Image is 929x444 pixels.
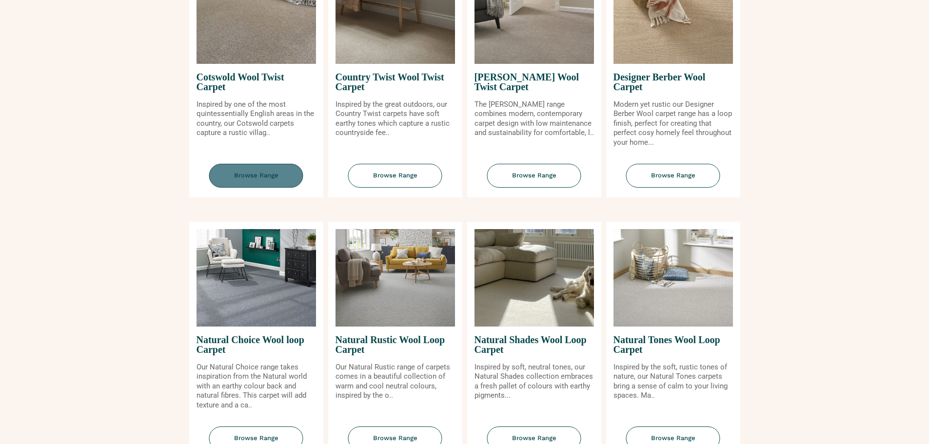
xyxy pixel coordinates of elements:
[487,164,581,188] span: Browse Range
[474,100,594,138] p: The [PERSON_NAME] range combines modern, contemporary carpet design with low maintenance and sust...
[613,64,733,100] span: Designer Berber Wool Carpet
[336,229,455,327] img: Natural Rustic Wool Loop Carpet
[474,327,594,363] span: Natural Shades Wool Loop Carpet
[209,164,303,188] span: Browse Range
[328,164,462,197] a: Browse Range
[474,363,594,401] p: Inspired by soft, neutral tones, our Natural Shades collection embraces a fresh pallet of colours...
[336,327,455,363] span: Natural Rustic Wool Loop Carpet
[348,164,442,188] span: Browse Range
[197,327,316,363] span: Natural Choice Wool loop Carpet
[336,100,455,138] p: Inspired by the great outdoors, our Country Twist carpets have soft earthy tones which capture a ...
[626,164,720,188] span: Browse Range
[613,100,733,148] p: Modern yet rustic our Designer Berber Wool carpet range has a loop finish, perfect for creating t...
[474,229,594,327] img: Natural Shades Wool Loop Carpet
[606,164,740,197] a: Browse Range
[613,363,733,401] p: Inspired by the soft, rustic tones of nature, our Natural Tones carpets bring a sense of calm to ...
[336,363,455,401] p: Our Natural Rustic range of carpets comes in a beautiful collection of warm and cool neutral colo...
[474,64,594,100] span: [PERSON_NAME] Wool Twist Carpet
[197,100,316,138] p: Inspired by one of the most quintessentially English areas in the country, our Cotswold carpets c...
[613,229,733,327] img: Natural Tones Wool Loop Carpet
[467,164,601,197] a: Browse Range
[336,64,455,100] span: Country Twist Wool Twist Carpet
[197,64,316,100] span: Cotswold Wool Twist Carpet
[189,164,323,197] a: Browse Range
[613,327,733,363] span: Natural Tones Wool Loop Carpet
[197,229,316,327] img: Natural Choice Wool loop Carpet
[197,363,316,410] p: Our Natural Choice range takes inspiration from the Natural world with an earthy colour back and ...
